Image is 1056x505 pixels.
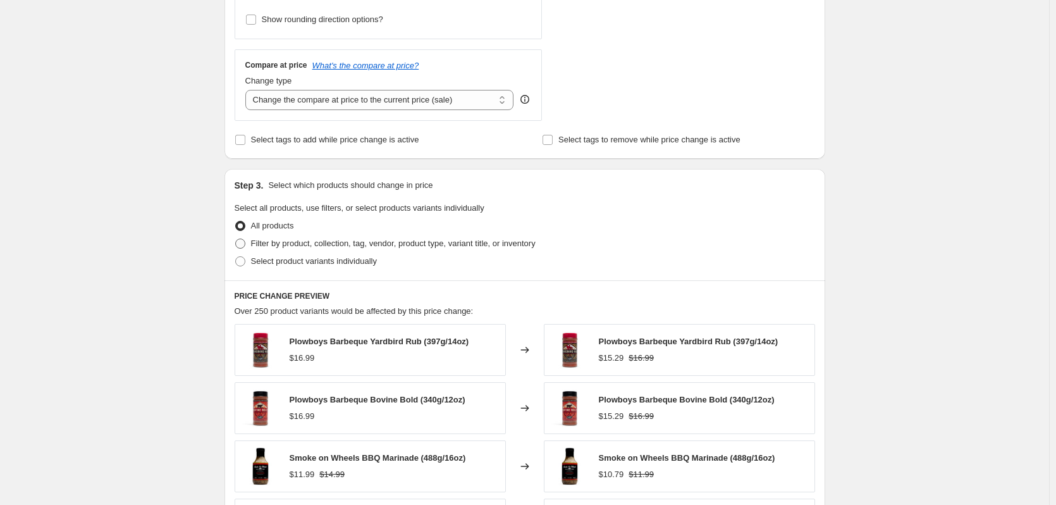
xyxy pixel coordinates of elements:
div: $11.99 [290,468,315,481]
span: Select product variants individually [251,256,377,266]
img: smoke-on-wheels-bbq-marinade-16-oz_80x.jpg [551,447,589,485]
strike: $16.99 [629,410,654,423]
button: What's the compare at price? [312,61,419,70]
div: $15.29 [599,410,624,423]
span: Change type [245,76,292,85]
span: Filter by product, collection, tag, vendor, product type, variant title, or inventory [251,239,536,248]
span: Show rounding direction options? [262,15,383,24]
span: All products [251,221,294,230]
p: Select which products should change in price [268,179,433,192]
span: Plowboys Barbeque Bovine Bold (340g/12oz) [599,395,775,404]
span: Select all products, use filters, or select products variants individually [235,203,484,213]
img: smoke-on-wheels-bbq-marinade-16-oz_80x.jpg [242,447,279,485]
strike: $11.99 [629,468,654,481]
img: CF015759_80x.jpg [242,389,279,427]
h2: Step 3. [235,179,264,192]
span: Plowboys Barbeque Yardbird Rub (397g/14oz) [599,337,778,346]
span: Select tags to add while price change is active [251,135,419,144]
span: Over 250 product variants would be affected by this price change: [235,306,474,316]
div: help [519,93,531,106]
img: CF015759_80x.jpg [551,389,589,427]
img: CF015756_80x.jpg [242,331,279,369]
h6: PRICE CHANGE PREVIEW [235,291,815,301]
div: $16.99 [290,410,315,423]
strike: $14.99 [319,468,345,481]
span: Plowboys Barbeque Bovine Bold (340g/12oz) [290,395,465,404]
h3: Compare at price [245,60,307,70]
span: Smoke on Wheels BBQ Marinade (488g/16oz) [290,453,466,463]
div: $10.79 [599,468,624,481]
strike: $16.99 [629,352,654,365]
span: Smoke on Wheels BBQ Marinade (488g/16oz) [599,453,775,463]
img: CF015756_80x.jpg [551,331,589,369]
span: Plowboys Barbeque Yardbird Rub (397g/14oz) [290,337,469,346]
span: Select tags to remove while price change is active [558,135,740,144]
div: $16.99 [290,352,315,365]
div: $15.29 [599,352,624,365]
